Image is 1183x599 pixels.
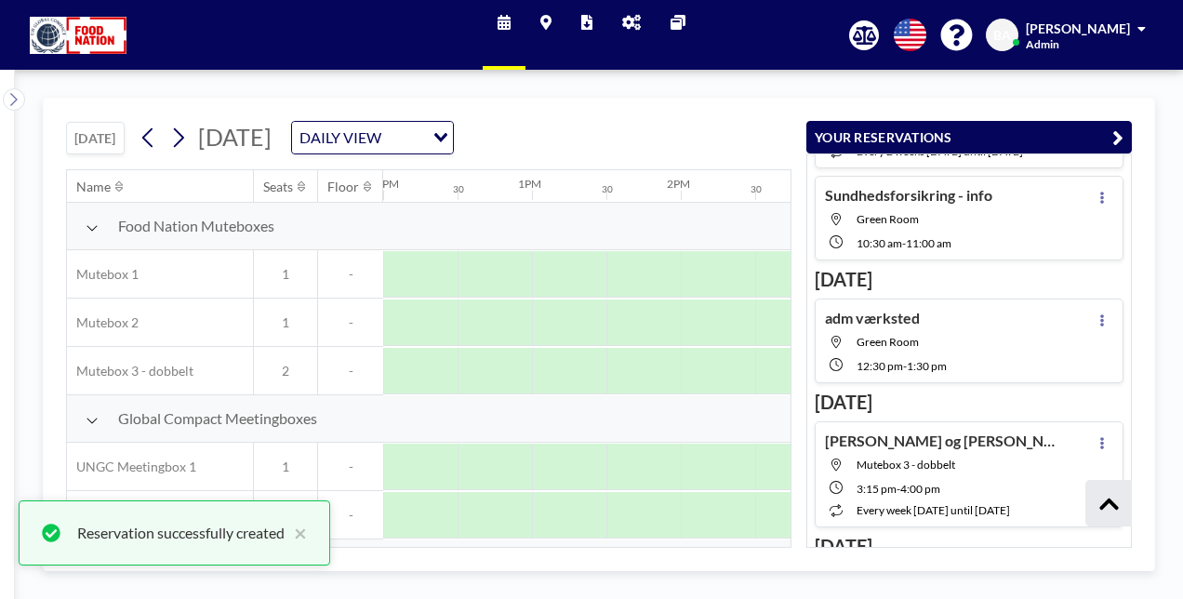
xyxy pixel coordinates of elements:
[254,363,317,379] span: 2
[857,503,1010,517] span: every week [DATE] until [DATE]
[825,432,1057,450] h4: [PERSON_NAME] og [PERSON_NAME]
[318,266,383,283] span: -
[285,522,307,544] button: close
[118,217,274,235] span: Food Nation Muteboxes
[387,126,422,150] input: Search for option
[67,459,196,475] span: UNGC Meetingbox 1
[67,314,139,331] span: Mutebox 2
[857,236,902,250] span: 10:30 AM
[76,179,111,195] div: Name
[602,183,613,195] div: 30
[318,314,383,331] span: -
[857,359,903,373] span: 12:30 PM
[857,458,955,472] span: Mutebox 3 - dobbelt
[66,122,125,154] button: [DATE]
[518,177,541,191] div: 1PM
[369,177,399,191] div: 12PM
[263,179,293,195] div: Seats
[327,179,359,195] div: Floor
[318,459,383,475] span: -
[900,482,940,496] span: 4:00 PM
[1026,37,1059,51] span: Admin
[254,314,317,331] span: 1
[993,27,1011,44] span: BA
[825,309,920,327] h4: adm værksted
[292,122,453,153] div: Search for option
[857,212,919,226] span: Green Room
[67,363,193,379] span: Mutebox 3 - dobbelt
[118,409,317,428] span: Global Compact Meetingboxes
[67,266,139,283] span: Mutebox 1
[318,507,383,524] span: -
[907,359,947,373] span: 1:30 PM
[254,266,317,283] span: 1
[751,183,762,195] div: 30
[906,236,951,250] span: 11:00 AM
[77,522,285,544] div: Reservation successfully created
[453,183,464,195] div: 30
[825,186,992,205] h4: Sundhedsforsikring - info
[296,126,385,150] span: DAILY VIEW
[857,335,919,349] span: Green Room
[318,363,383,379] span: -
[1026,20,1130,36] span: [PERSON_NAME]
[815,391,1123,414] h3: [DATE]
[857,482,897,496] span: 3:15 PM
[806,121,1132,153] button: YOUR RESERVATIONS
[815,268,1123,291] h3: [DATE]
[254,459,317,475] span: 1
[903,359,907,373] span: -
[897,482,900,496] span: -
[30,17,126,54] img: organization-logo
[198,123,272,151] span: [DATE]
[815,535,1123,558] h3: [DATE]
[667,177,690,191] div: 2PM
[902,236,906,250] span: -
